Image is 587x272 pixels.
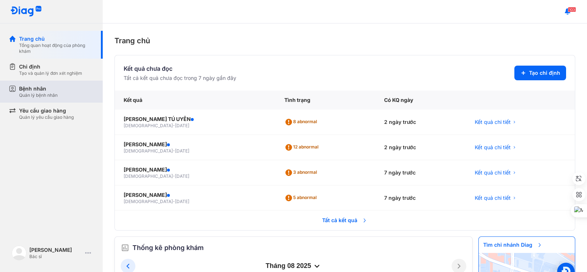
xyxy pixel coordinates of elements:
div: [PERSON_NAME] [124,141,267,148]
div: Trang chủ [19,35,94,43]
span: Tìm chi nhánh Diag [479,237,547,253]
span: [DATE] [175,199,189,204]
div: Chỉ định [19,63,82,70]
div: Bác sĩ [29,254,82,260]
div: 7 ngày trước [375,160,466,185]
div: Tạo và quản lý đơn xét nghiệm [19,70,82,76]
div: 7 ngày trước [375,185,466,211]
img: order.5a6da16c.svg [121,243,130,252]
div: tháng 08 2025 [135,262,452,271]
span: Thống kê phòng khám [132,243,204,253]
span: Kết quả chi tiết [475,144,511,151]
div: Kết quả chưa đọc [124,64,236,73]
span: Tạo chỉ định [529,69,560,77]
button: Tạo chỉ định [514,66,566,80]
div: 2 ngày trước [375,135,466,160]
span: [DATE] [175,173,189,179]
div: Tất cả kết quả chưa đọc trong 7 ngày gần đây [124,74,236,82]
span: [DATE] [175,148,189,154]
span: [DEMOGRAPHIC_DATA] [124,123,173,128]
div: 12 abnormal [284,141,321,153]
div: Trang chủ [114,35,575,46]
span: [DEMOGRAPHIC_DATA] [124,173,173,179]
div: 8 abnormal [284,116,320,128]
span: 103 [568,7,576,12]
div: 5 abnormal [284,192,320,204]
div: 3 abnormal [284,167,320,179]
div: Bệnh nhân [19,85,58,92]
div: Kết quả [115,91,276,110]
div: Quản lý bệnh nhân [19,92,58,98]
span: - [173,123,175,128]
div: [PERSON_NAME] [29,246,82,254]
div: Yêu cầu giao hàng [19,107,74,114]
span: [DEMOGRAPHIC_DATA] [124,199,173,204]
span: [DEMOGRAPHIC_DATA] [124,148,173,154]
div: 2 ngày trước [375,110,466,135]
div: Tổng quan hoạt động của phòng khám [19,43,94,54]
span: - [173,148,175,154]
div: Quản lý yêu cầu giao hàng [19,114,74,120]
span: - [173,173,175,179]
div: Có KQ ngày [375,91,466,110]
span: Kết quả chi tiết [475,118,511,126]
div: [PERSON_NAME] TÚ UYÊN [124,115,267,123]
span: Kết quả chi tiết [475,169,511,176]
span: Tất cả kết quả [318,212,372,228]
span: - [173,199,175,204]
div: [PERSON_NAME] [124,166,267,173]
div: [PERSON_NAME] [124,191,267,199]
div: Tình trạng [276,91,376,110]
img: logo [12,246,26,260]
span: [DATE] [175,123,189,128]
img: logo [10,6,42,17]
span: Kết quả chi tiết [475,194,511,202]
